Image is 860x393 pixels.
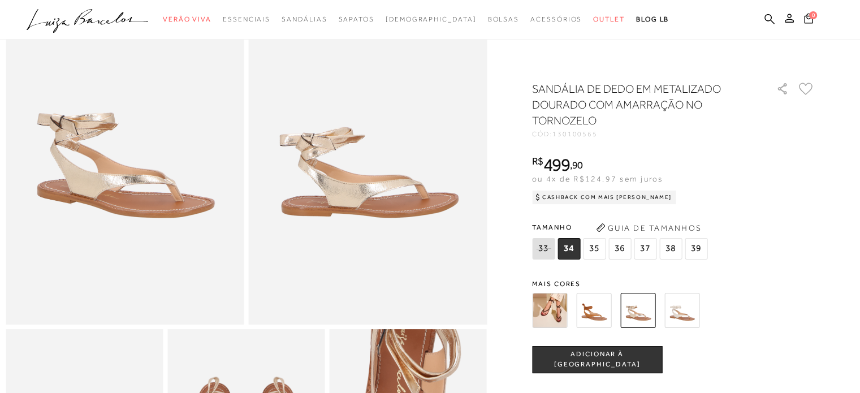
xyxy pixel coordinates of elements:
span: 0 [809,11,817,19]
span: [DEMOGRAPHIC_DATA] [386,15,477,23]
a: noSubCategoriesText [386,9,477,30]
span: 37 [634,238,656,260]
span: Bolsas [487,15,519,23]
span: 35 [583,238,606,260]
span: 499 [543,154,570,175]
span: 39 [685,238,707,260]
img: SANDÁLIA DE DEDO EM CAMURÇA CAFÉ COM AMARRAÇÃO NO TORNOZELO [532,293,567,328]
a: categoryNavScreenReaderText [593,9,625,30]
i: , [570,160,583,170]
span: Acessórios [530,15,582,23]
span: 34 [558,238,580,260]
span: Sapatos [338,15,374,23]
span: 130100565 [552,130,598,138]
img: SANDÁLIA RASTEIRA EM COURO OFF WHITE COM FECHAMENTO NO TORNOZELO [664,293,699,328]
a: categoryNavScreenReaderText [163,9,211,30]
span: 36 [608,238,631,260]
img: SANDÁLIA DE DEDO EM METALIZADO DOURADO COM AMARRAÇÃO NO TORNOZELO [620,293,655,328]
button: ADICIONAR À [GEOGRAPHIC_DATA] [532,346,662,373]
span: Mais cores [532,280,815,287]
span: Tamanho [532,219,710,236]
a: BLOG LB [636,9,669,30]
span: Verão Viva [163,15,211,23]
i: R$ [532,156,543,166]
button: Guia de Tamanhos [592,219,705,237]
a: categoryNavScreenReaderText [282,9,327,30]
span: 33 [532,238,555,260]
a: categoryNavScreenReaderText [530,9,582,30]
div: Cashback com Mais [PERSON_NAME] [532,191,676,204]
span: 90 [572,159,583,171]
span: BLOG LB [636,15,669,23]
span: 38 [659,238,682,260]
span: Essenciais [223,15,270,23]
img: SANDÁLIA DE DEDO EM CAMURÇA CARAMELO COM AMARRAÇÃO NO TORNOZELO [576,293,611,328]
a: categoryNavScreenReaderText [487,9,519,30]
div: CÓD: [532,131,758,137]
span: Outlet [593,15,625,23]
span: Sandálias [282,15,327,23]
span: ADICIONAR À [GEOGRAPHIC_DATA] [533,349,662,369]
span: ou 4x de R$124,97 sem juros [532,174,663,183]
a: categoryNavScreenReaderText [338,9,374,30]
h1: SANDÁLIA DE DEDO EM METALIZADO DOURADO COM AMARRAÇÃO NO TORNOZELO [532,81,744,128]
button: 0 [801,12,816,28]
a: categoryNavScreenReaderText [223,9,270,30]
